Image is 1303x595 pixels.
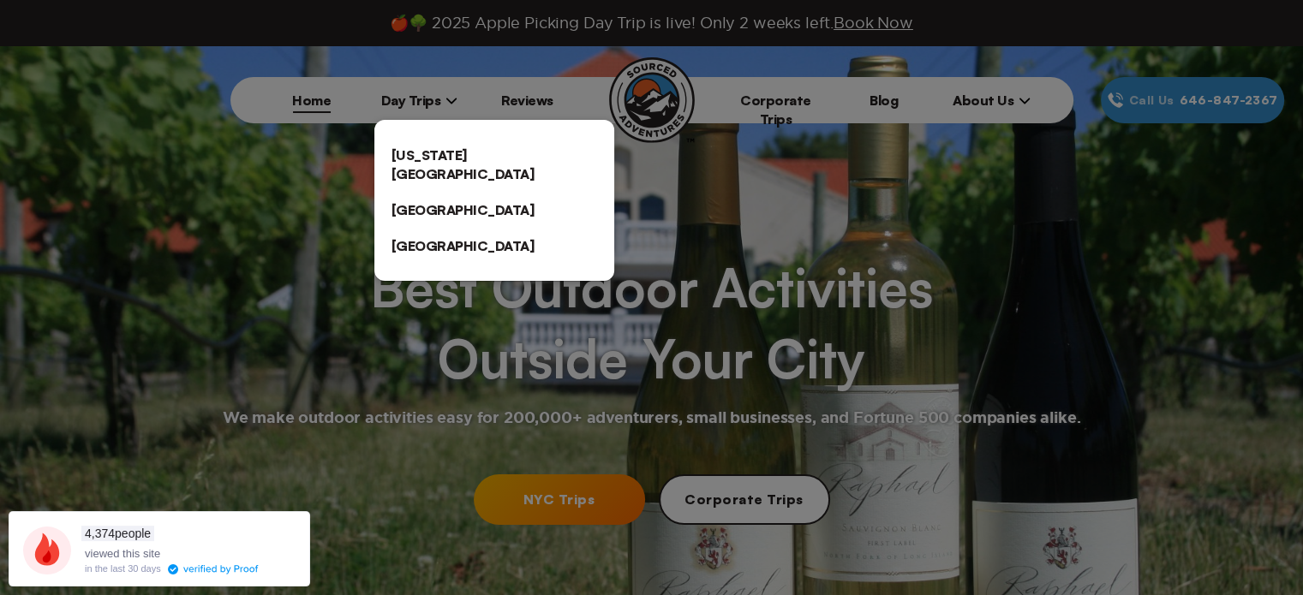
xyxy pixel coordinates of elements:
[374,228,614,264] a: [GEOGRAPHIC_DATA]
[374,192,614,228] a: [GEOGRAPHIC_DATA]
[85,564,161,574] div: in the last 30 days
[374,137,614,192] a: [US_STATE][GEOGRAPHIC_DATA]
[85,547,160,560] span: viewed this site
[85,527,115,540] span: 4,374
[81,526,154,541] span: people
